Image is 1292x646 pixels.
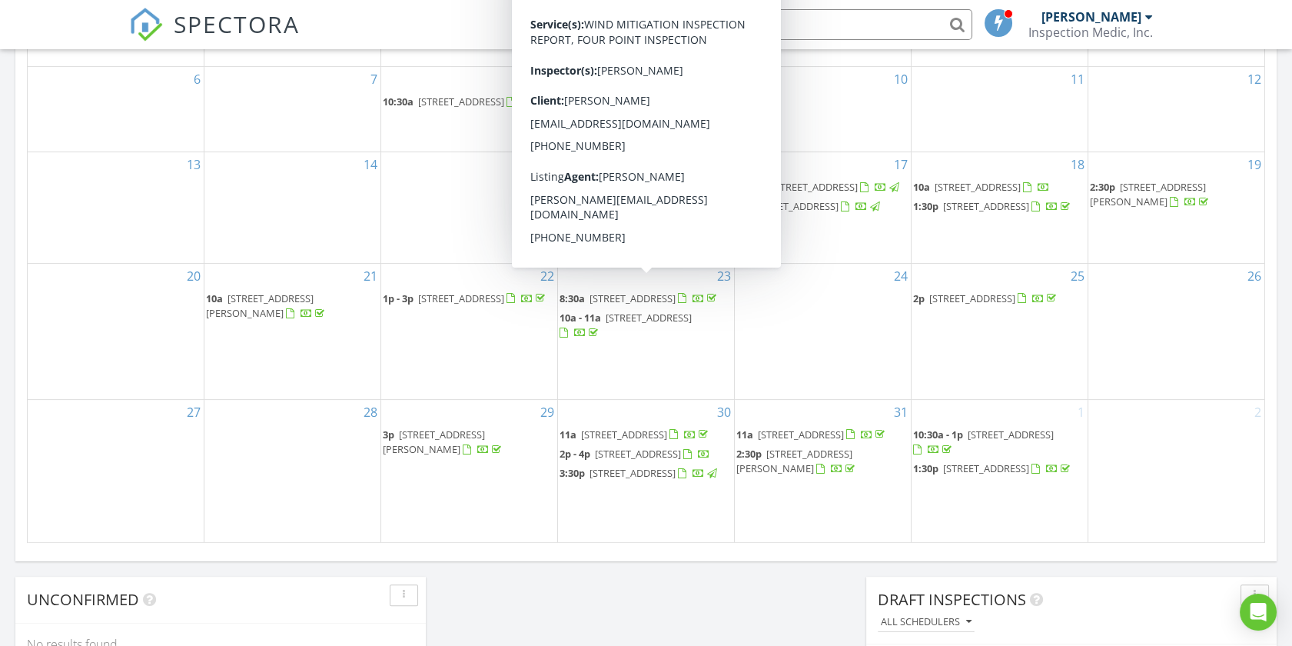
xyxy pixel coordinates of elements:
[1244,264,1264,288] a: Go to July 26, 2025
[1090,178,1263,211] a: 2:30p [STREET_ADDRESS][PERSON_NAME]
[129,8,163,42] img: The Best Home Inspection Software - Spectora
[714,152,734,177] a: Go to July 16, 2025
[383,428,485,456] span: [STREET_ADDRESS][PERSON_NAME]
[1240,594,1277,631] div: Open Intercom Messenger
[204,152,381,264] td: Go to July 14, 2025
[1090,180,1211,208] a: 2:30p [STREET_ADDRESS][PERSON_NAME]
[736,447,762,461] span: 2:30p
[772,180,858,194] span: [STREET_ADDRESS]
[1251,400,1264,425] a: Go to August 2, 2025
[714,264,734,288] a: Go to July 23, 2025
[383,93,556,112] a: 10:30a [STREET_ADDRESS]
[665,9,972,40] input: Search everything...
[911,399,1088,542] td: Go to August 1, 2025
[206,291,223,305] span: 10a
[913,180,930,194] span: 10a
[734,263,911,399] td: Go to July 24, 2025
[544,67,557,92] a: Go to July 8, 2025
[913,199,1073,213] a: 1:30p [STREET_ADDRESS]
[736,428,753,441] span: 11a
[968,428,1054,441] span: [STREET_ADDRESS]
[935,180,1021,194] span: [STREET_ADDRESS]
[913,198,1086,216] a: 1:30p [STREET_ADDRESS]
[929,291,1015,305] span: [STREET_ADDRESS]
[204,263,381,399] td: Go to July 21, 2025
[752,199,839,213] span: [STREET_ADDRESS]
[891,400,911,425] a: Go to July 31, 2025
[28,67,204,152] td: Go to July 6, 2025
[27,589,139,610] span: Unconfirmed
[590,466,676,480] span: [STREET_ADDRESS]
[736,445,909,478] a: 2:30p [STREET_ADDRESS][PERSON_NAME]
[1090,180,1206,208] span: [STREET_ADDRESS][PERSON_NAME]
[560,466,585,480] span: 3:30p
[913,461,1073,475] a: 1:30p [STREET_ADDRESS]
[1090,180,1115,194] span: 2:30p
[878,612,975,633] button: All schedulers
[736,428,888,441] a: 11a [STREET_ADDRESS]
[418,291,504,305] span: [STREET_ADDRESS]
[383,95,414,108] span: 10:30a
[736,447,858,475] a: 2:30p [STREET_ADDRESS][PERSON_NAME]
[1041,9,1141,25] div: [PERSON_NAME]
[204,67,381,152] td: Go to July 7, 2025
[558,263,735,399] td: Go to July 23, 2025
[560,445,732,464] a: 2p - 4p [STREET_ADDRESS]
[881,617,971,628] div: All schedulers
[560,428,576,441] span: 11a
[878,589,1026,610] span: Draft Inspections
[383,291,548,305] a: 1p - 3p [STREET_ADDRESS]
[736,198,909,216] a: 2p [STREET_ADDRESS]
[560,428,711,441] a: 11a [STREET_ADDRESS]
[360,400,380,425] a: Go to July 28, 2025
[1088,152,1264,264] td: Go to July 19, 2025
[595,447,681,461] span: [STREET_ADDRESS]
[367,67,380,92] a: Go to July 7, 2025
[1068,67,1088,92] a: Go to July 11, 2025
[1068,264,1088,288] a: Go to July 25, 2025
[913,290,1086,308] a: 2p [STREET_ADDRESS]
[913,428,963,441] span: 10:30a - 1p
[581,428,667,441] span: [STREET_ADDRESS]
[891,264,911,288] a: Go to July 24, 2025
[560,291,585,305] span: 8:30a
[721,67,734,92] a: Go to July 9, 2025
[206,291,327,320] a: 10a [STREET_ADDRESS][PERSON_NAME]
[943,461,1029,475] span: [STREET_ADDRESS]
[736,180,767,194] span: 12:30p
[28,263,204,399] td: Go to July 20, 2025
[537,152,557,177] a: Go to July 15, 2025
[558,399,735,542] td: Go to July 30, 2025
[911,263,1088,399] td: Go to July 25, 2025
[576,95,662,108] span: [STREET_ADDRESS]
[943,199,1029,213] span: [STREET_ADDRESS]
[560,95,571,108] span: 2p
[913,180,1050,194] a: 10a [STREET_ADDRESS]
[360,152,380,177] a: Go to July 14, 2025
[360,264,380,288] a: Go to July 21, 2025
[1088,399,1264,542] td: Go to August 2, 2025
[911,152,1088,264] td: Go to July 18, 2025
[560,447,590,461] span: 2p - 4p
[381,152,558,264] td: Go to July 15, 2025
[558,152,735,264] td: Go to July 16, 2025
[758,428,844,441] span: [STREET_ADDRESS]
[734,152,911,264] td: Go to July 17, 2025
[204,399,381,542] td: Go to July 28, 2025
[736,180,902,194] a: 12:30p [STREET_ADDRESS]
[734,67,911,152] td: Go to July 10, 2025
[381,67,558,152] td: Go to July 8, 2025
[734,399,911,542] td: Go to July 31, 2025
[206,290,379,323] a: 10a [STREET_ADDRESS][PERSON_NAME]
[383,428,394,441] span: 3p
[1088,263,1264,399] td: Go to July 26, 2025
[913,291,1059,305] a: 2p [STREET_ADDRESS]
[383,290,556,308] a: 1p - 3p [STREET_ADDRESS]
[206,291,314,320] span: [STREET_ADDRESS][PERSON_NAME]
[383,428,504,456] a: 3p [STREET_ADDRESS][PERSON_NAME]
[28,152,204,264] td: Go to July 13, 2025
[381,263,558,399] td: Go to July 22, 2025
[560,465,732,483] a: 3:30p [STREET_ADDRESS]
[736,426,909,445] a: 11a [STREET_ADDRESS]
[560,95,706,108] a: 2p [STREET_ADDRESS]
